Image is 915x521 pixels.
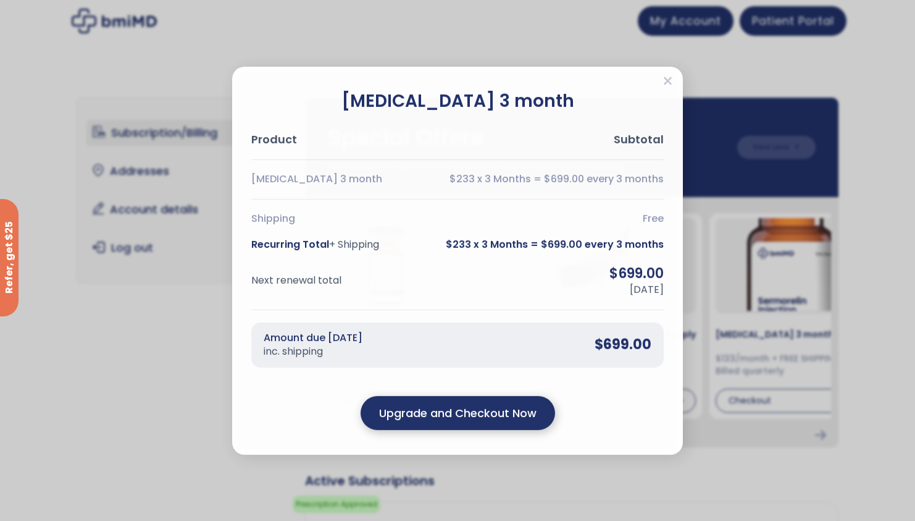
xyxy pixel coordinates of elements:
span: Product [251,132,297,147]
span: Next renewal total [251,274,341,287]
span: Amount due [DATE] [264,331,362,359]
small: + Shipping [329,237,379,252]
span: [MEDICAL_DATA] 3 month [251,172,382,186]
span: Shipping [251,211,295,225]
output: $233 x 3 Months = $699.00 every 3 months [449,172,664,186]
span: Recurring Total [251,238,379,252]
span: $233 x 3 Months = $699.00 every 3 months [446,238,664,252]
output: $699.00 [609,264,664,283]
h2: [MEDICAL_DATA] 3 month [251,89,664,113]
small: inc. shipping [264,345,362,358]
div: Close [663,75,672,91]
smal: [DATE] [630,282,664,297]
output: Free [643,211,664,225]
span: $699.00 [595,336,651,355]
div: Upgrade and Checkout Now [361,396,555,430]
output: Upgrade and Checkout Now [379,404,537,421]
span: Subtotal [614,132,664,147]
